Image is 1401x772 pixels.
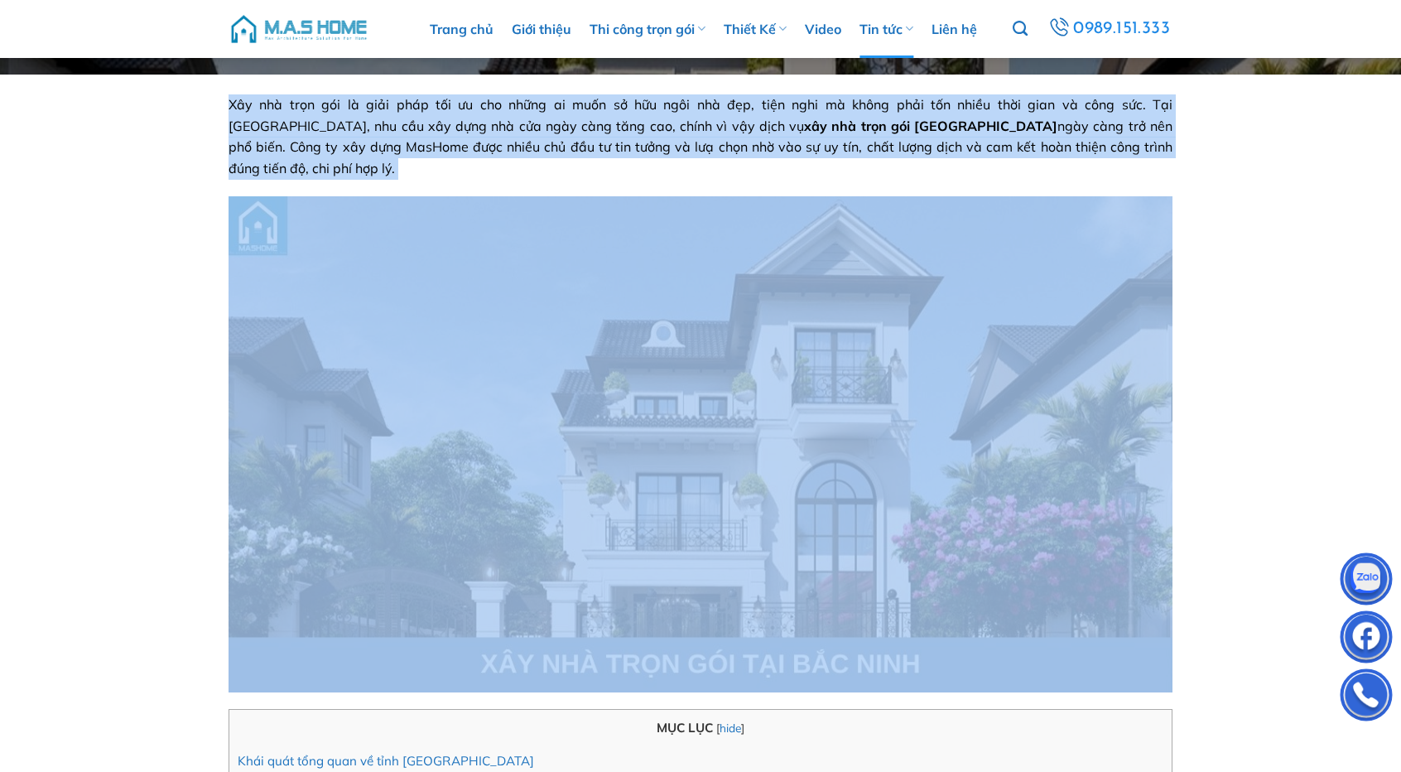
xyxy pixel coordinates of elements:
[1341,557,1391,606] img: Zalo
[229,96,1172,176] span: Xây nhà trọn gói là giải pháp tối ưu cho những ai muốn sở hữu ngôi nhà đẹp, tiện nghi mà không ph...
[720,721,741,735] a: hide
[229,4,369,54] img: M.A.S HOME – Tổng Thầu Thiết Kế Và Xây Nhà Trọn Gói
[741,721,744,735] span: ]
[238,753,534,769] a: Khái quát tổng quan về tỉnh [GEOGRAPHIC_DATA]
[1073,15,1170,43] span: 0989.151.333
[238,718,1163,738] p: MỤC LỤC
[716,721,720,735] span: [
[1341,673,1391,722] img: Phone
[1046,14,1172,44] a: 0989.151.333
[804,118,1057,134] strong: xây nhà trọn gói [GEOGRAPHIC_DATA]
[229,196,1172,692] img: Xây nhà trọn gói Bắc Ninh uy tín - Báo giá cập nhật 2025 1
[1013,12,1028,46] a: Tìm kiếm
[1341,615,1391,664] img: Facebook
